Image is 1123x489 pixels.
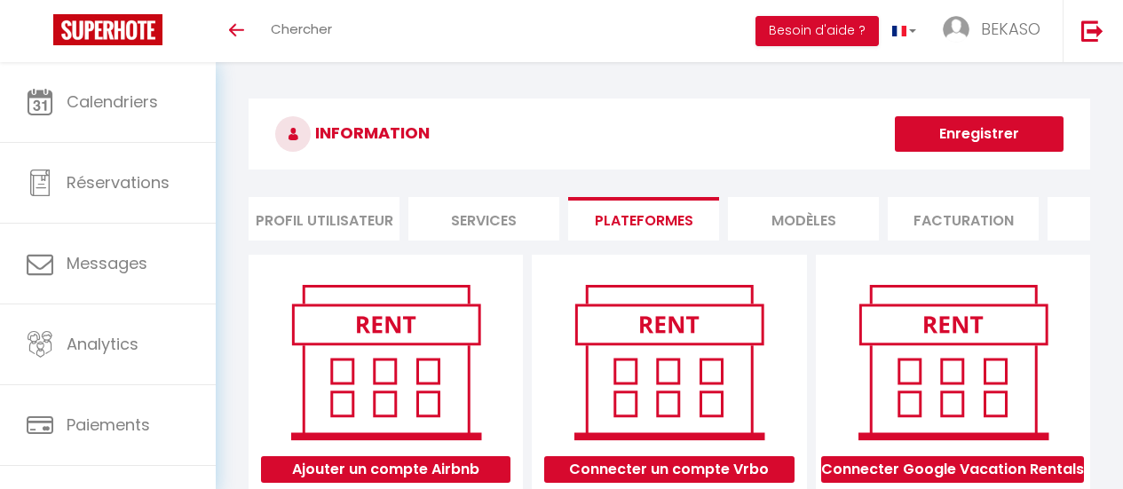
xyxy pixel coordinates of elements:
span: Calendriers [67,91,158,113]
span: Chercher [271,20,332,38]
li: Facturation [888,197,1039,241]
h3: INFORMATION [249,99,1090,170]
button: Connecter Google Vacation Rentals [821,456,1084,483]
span: Réservations [67,171,170,193]
li: Services [408,197,559,241]
img: logout [1081,20,1103,42]
button: Connecter un compte Vrbo [544,456,794,483]
button: Besoin d'aide ? [755,16,879,46]
li: MODÈLES [728,197,879,241]
button: Ajouter un compte Airbnb [261,456,510,483]
span: BEKASO [981,18,1040,40]
img: ... [943,16,969,43]
img: rent.png [273,277,499,447]
img: rent.png [840,277,1066,447]
img: rent.png [556,277,782,447]
span: Paiements [67,414,150,436]
li: Plateformes [568,197,719,241]
span: Analytics [67,333,138,355]
img: Super Booking [53,14,162,45]
li: Profil Utilisateur [249,197,399,241]
span: Messages [67,252,147,274]
button: Enregistrer [895,116,1064,152]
